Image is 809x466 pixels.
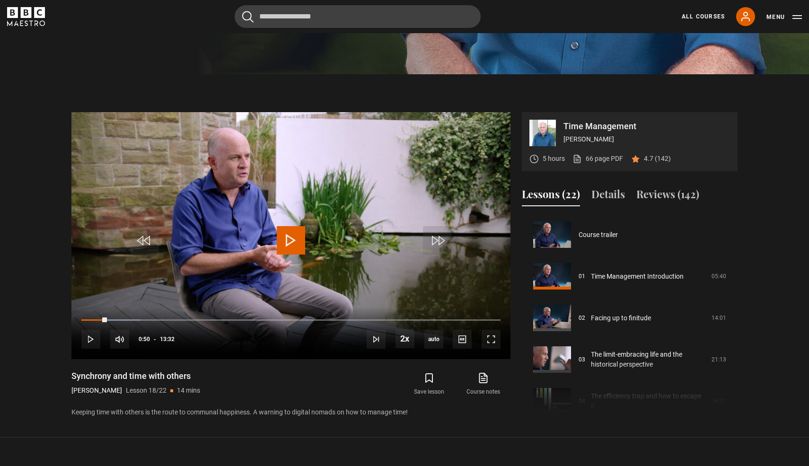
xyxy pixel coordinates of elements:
a: Facing up to finitude [591,313,651,323]
a: Course notes [457,370,510,398]
button: Mute [110,330,129,349]
button: Toggle navigation [766,12,802,22]
button: Save lesson [402,370,456,398]
button: Submit the search query [242,11,254,23]
div: Progress Bar [81,319,501,321]
video-js: Video Player [71,112,510,359]
span: auto [424,330,443,349]
a: All Courses [682,12,725,21]
button: Details [591,186,625,206]
div: Current quality: 720p [424,330,443,349]
span: - [154,336,156,343]
p: Time Management [563,122,730,131]
a: 66 page PDF [572,154,623,164]
button: Playback Rate [396,329,414,348]
button: Captions [453,330,472,349]
a: The limit-embracing life and the historical perspective [591,350,706,369]
button: Fullscreen [482,330,501,349]
h1: Synchrony and time with others [71,370,200,382]
button: Play [81,330,100,349]
p: 5 hours [543,154,565,164]
p: Lesson 18/22 [126,386,167,396]
input: Search [235,5,481,28]
span: 13:32 [160,331,175,348]
span: 0:50 [139,331,150,348]
p: [PERSON_NAME] [71,386,122,396]
p: Keeping time with others is the route to communal happiness. A warning to digital nomads on how t... [71,407,510,417]
p: 14 mins [177,386,200,396]
svg: BBC Maestro [7,7,45,26]
button: Reviews (142) [636,186,699,206]
a: Time Management Introduction [591,272,684,281]
button: Lessons (22) [522,186,580,206]
a: Course trailer [579,230,618,240]
button: Next Lesson [367,330,386,349]
p: 4.7 (142) [644,154,671,164]
p: [PERSON_NAME] [563,134,730,144]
